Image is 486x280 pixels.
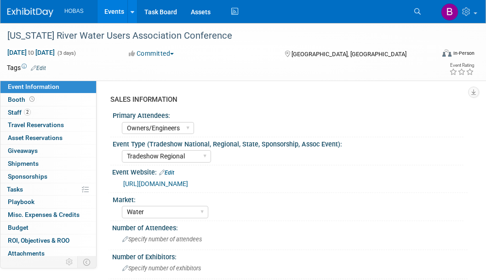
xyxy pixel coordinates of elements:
[0,132,96,144] a: Asset Reservations
[0,145,96,157] a: Giveaways
[8,83,59,90] span: Event Information
[292,51,406,58] span: [GEOGRAPHIC_DATA], [GEOGRAPHIC_DATA]
[8,147,38,154] span: Giveaways
[8,224,29,231] span: Budget
[0,183,96,196] a: Tasks
[113,137,463,149] div: Event Type (Tradeshow National, Regional, State, Sponsorship, Assoc Event):
[8,96,36,103] span: Booth
[0,247,96,260] a: Attachments
[112,165,468,177] div: Event Website:
[0,119,96,131] a: Travel Reservations
[123,180,188,187] a: [URL][DOMAIN_NAME]
[7,48,55,57] span: [DATE] [DATE]
[122,265,201,272] span: Specify number of exhibitors
[31,65,46,71] a: Edit
[7,8,53,17] img: ExhibitDay
[0,93,96,106] a: Booth
[0,196,96,208] a: Playbook
[113,109,463,120] div: Primary Attendees:
[402,48,475,62] div: Event Format
[27,49,35,56] span: to
[0,157,96,170] a: Shipments
[8,211,80,218] span: Misc. Expenses & Credits
[8,160,39,167] span: Shipments
[7,186,23,193] span: Tasks
[449,63,474,68] div: Event Rating
[122,236,202,243] span: Specify number of attendees
[110,95,461,105] div: SALES INFORMATION
[159,169,174,176] a: Edit
[113,193,463,204] div: Market:
[442,49,452,57] img: Format-Inperson.png
[8,250,45,257] span: Attachments
[57,50,76,56] span: (3 days)
[64,8,84,14] span: HOBAS
[126,49,177,58] button: Committed
[441,3,458,21] img: Bijan Khamanian
[0,222,96,234] a: Budget
[0,106,96,119] a: Staff2
[0,209,96,221] a: Misc. Expenses & Credits
[4,28,428,44] div: [US_STATE] River Water Users Association Conference
[8,109,31,116] span: Staff
[112,221,468,233] div: Number of Attendees:
[0,234,96,247] a: ROI, Objectives & ROO
[8,198,34,205] span: Playbook
[78,256,97,268] td: Toggle Event Tabs
[62,256,78,268] td: Personalize Event Tab Strip
[7,63,46,72] td: Tags
[8,173,47,180] span: Sponsorships
[28,96,36,103] span: Booth not reserved yet
[24,109,31,116] span: 2
[8,237,69,244] span: ROI, Objectives & ROO
[453,50,475,57] div: In-Person
[0,81,96,93] a: Event Information
[112,250,468,262] div: Number of Exhibitors:
[0,170,96,183] a: Sponsorships
[8,121,64,128] span: Travel Reservations
[8,134,63,141] span: Asset Reservations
